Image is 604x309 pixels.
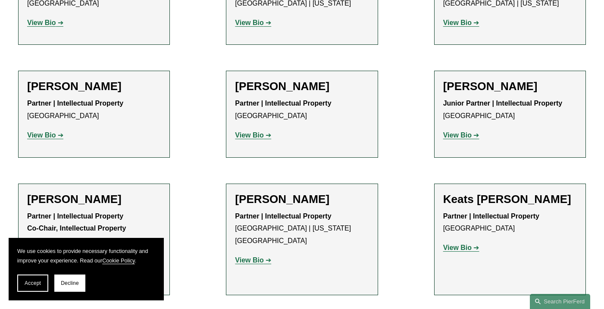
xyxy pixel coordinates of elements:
[235,100,331,107] strong: Partner | Intellectual Property
[235,256,263,264] strong: View Bio
[235,256,271,264] a: View Bio
[443,210,577,235] p: [GEOGRAPHIC_DATA]
[443,19,472,26] strong: View Bio
[27,212,128,245] strong: Partner | Intellectual Property Co-Chair, Intellectual Property Department
[235,212,331,220] strong: Partner | Intellectual Property
[235,131,271,139] a: View Bio
[235,210,369,247] p: [GEOGRAPHIC_DATA] | [US_STATE][GEOGRAPHIC_DATA]
[17,275,48,292] button: Accept
[27,19,56,26] strong: View Bio
[443,19,479,26] a: View Bio
[443,193,577,206] h2: Keats [PERSON_NAME]
[443,131,479,139] a: View Bio
[27,131,56,139] strong: View Bio
[235,131,263,139] strong: View Bio
[235,97,369,122] p: [GEOGRAPHIC_DATA]
[27,19,63,26] a: View Bio
[25,280,41,286] span: Accept
[235,19,271,26] a: View Bio
[443,97,577,122] p: [GEOGRAPHIC_DATA]
[54,275,85,292] button: Decline
[443,212,539,220] strong: Partner | Intellectual Property
[27,100,123,107] strong: Partner | Intellectual Property
[443,244,479,251] a: View Bio
[27,193,161,206] h2: [PERSON_NAME]
[443,131,472,139] strong: View Bio
[443,80,577,94] h2: [PERSON_NAME]
[235,19,263,26] strong: View Bio
[27,131,63,139] a: View Bio
[443,244,472,251] strong: View Bio
[235,80,369,94] h2: [PERSON_NAME]
[61,280,79,286] span: Decline
[17,247,155,266] p: We use cookies to provide necessary functionality and improve your experience. Read our .
[27,97,161,122] p: [GEOGRAPHIC_DATA]
[27,80,161,94] h2: [PERSON_NAME]
[443,100,563,107] strong: Junior Partner | Intellectual Property
[235,193,369,206] h2: [PERSON_NAME]
[9,238,164,301] section: Cookie banner
[27,210,161,260] p: [GEOGRAPHIC_DATA] | [US_STATE]
[530,294,590,309] a: Search this site
[102,258,135,264] a: Cookie Policy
